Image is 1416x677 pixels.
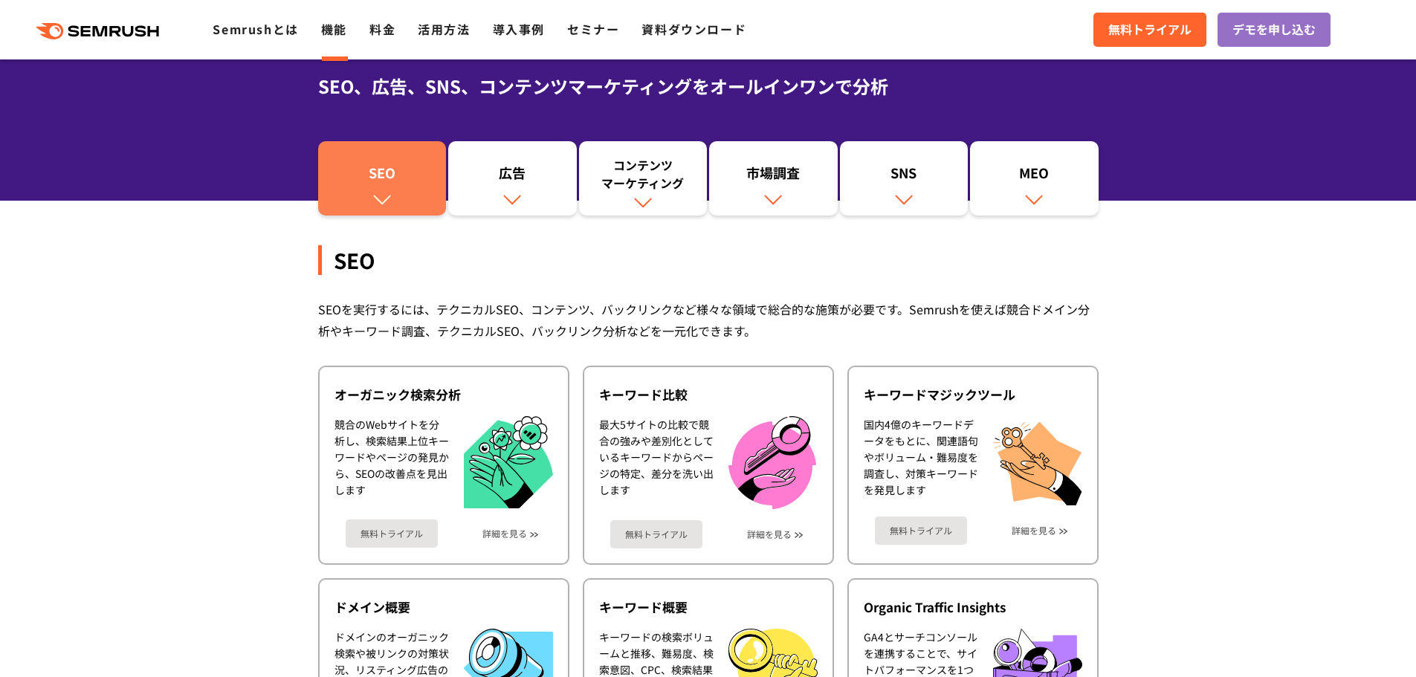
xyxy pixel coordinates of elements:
div: SEO [326,163,439,189]
a: 無料トライアル [346,519,438,548]
div: SNS [847,163,961,189]
div: Organic Traffic Insights [864,598,1082,616]
div: 国内4億のキーワードデータをもとに、関連語句やボリューム・難易度を調査し、対策キーワードを発見します [864,416,978,505]
img: キーワード比較 [728,416,816,509]
a: 無料トライアル [875,516,967,545]
a: 詳細を見る [482,528,527,539]
a: 導入事例 [493,20,545,38]
div: キーワード比較 [599,386,818,404]
a: コンテンツマーケティング [579,141,708,216]
span: 無料トライアル [1108,20,1192,39]
a: 資料ダウンロード [641,20,746,38]
div: MEO [977,163,1091,189]
div: 広告 [456,163,569,189]
div: キーワード概要 [599,598,818,616]
div: 市場調査 [717,163,830,189]
div: SEO、広告、SNS、コンテンツマーケティングをオールインワンで分析 [318,73,1099,100]
a: 無料トライアル [610,520,702,548]
div: 最大5サイトの比較で競合の強みや差別化としているキーワードからページの特定、差分を洗い出します [599,416,714,509]
div: 競合のWebサイトを分析し、検索結果上位キーワードやページの発見から、SEOの改善点を見出します [334,416,449,509]
div: コンテンツ マーケティング [586,156,700,192]
a: 無料トライアル [1093,13,1206,47]
div: ドメイン概要 [334,598,553,616]
a: 市場調査 [709,141,838,216]
a: 機能 [321,20,347,38]
a: デモを申し込む [1218,13,1331,47]
a: MEO [970,141,1099,216]
div: キーワードマジックツール [864,386,1082,404]
img: キーワードマジックツール [993,416,1082,505]
a: セミナー [567,20,619,38]
a: 活用方法 [418,20,470,38]
a: SNS [840,141,969,216]
a: SEO [318,141,447,216]
img: オーガニック検索分析 [464,416,553,509]
div: SEO [318,245,1099,275]
div: オーガニック検索分析 [334,386,553,404]
a: 詳細を見る [1012,525,1056,536]
a: 広告 [448,141,577,216]
a: 料金 [369,20,395,38]
a: 詳細を見る [747,529,792,540]
span: デモを申し込む [1232,20,1316,39]
div: SEOを実行するには、テクニカルSEO、コンテンツ、バックリンクなど様々な領域で総合的な施策が必要です。Semrushを使えば競合ドメイン分析やキーワード調査、テクニカルSEO、バックリンク分析... [318,299,1099,342]
a: Semrushとは [213,20,298,38]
